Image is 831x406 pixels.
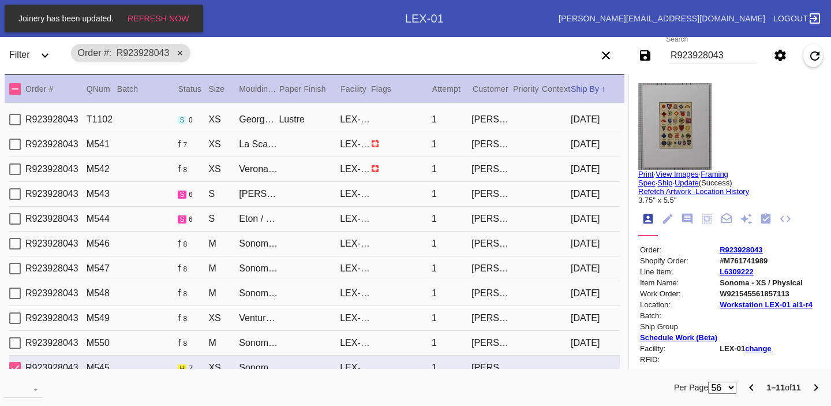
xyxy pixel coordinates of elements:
[178,288,180,298] span: Factory Arrived
[779,213,792,226] ng-md-icon: JSON Files
[773,14,808,23] span: Logout
[25,363,87,373] div: R923928043
[239,313,279,323] div: Ventura / [PERSON_NAME]
[183,166,187,174] span: 8 workflow steps remaining
[759,213,772,226] ng-md-icon: Workflow
[681,213,694,226] ng-md-icon: Notes
[471,189,511,199] div: [PERSON_NAME]
[178,263,180,273] span: f
[179,116,184,124] span: s
[208,313,239,323] div: XS
[571,263,620,274] div: [DATE]
[87,313,117,323] div: M549
[25,214,87,224] div: R923928043
[183,265,187,273] span: 8 workflow steps remaining
[432,189,471,199] div: 1
[9,356,620,381] div: Select Work OrderR923928043M545Hold 7 workflow steps remainingXSSonoma / NavyLEX-011[PERSON_NAME]
[9,132,620,157] div: Select Work OrderR923928043M541Factory Arrived 7 workflow steps remainingXSLa Scala / Float Mount...
[471,288,511,299] div: [PERSON_NAME]
[239,239,279,249] div: Sonoma / Off-White
[183,166,187,174] span: 8
[208,139,239,150] div: XS
[183,315,187,323] span: 8
[639,344,718,353] td: Facility:
[542,82,571,96] div: Context
[719,278,813,288] td: Sonoma - XS / Physical
[432,263,471,274] div: 1
[719,344,813,353] td: LEX-01
[675,178,699,187] a: Update
[25,189,87,199] div: R923928043
[208,189,239,199] div: S
[719,289,813,299] td: W921545561857113
[189,191,193,199] span: 6 workflow steps remaining
[183,290,187,298] span: 8
[638,170,654,178] a: Print
[471,114,511,125] div: [PERSON_NAME]
[601,84,605,94] span: ↑
[189,364,193,373] span: 7
[661,213,674,226] ng-md-icon: Work Order Fields
[239,189,279,199] div: [PERSON_NAME] Mini / Russet
[178,313,180,323] span: Factory Arrived
[178,116,186,124] span: Shipped
[770,8,822,29] a: Logout
[471,338,511,348] div: [PERSON_NAME]
[674,381,709,394] label: Per Page
[513,84,539,94] span: Priority
[9,50,30,59] span: Filter
[513,82,542,96] div: Priority
[178,215,186,224] span: Started
[571,338,620,348] div: [DATE]
[699,178,732,187] span: (Success)
[638,187,695,196] a: Refetch Artwork ·
[178,338,180,348] span: Factory Arrived
[340,338,370,348] div: LEX-01
[208,84,224,94] span: Size
[87,114,117,125] div: T1102
[9,281,620,306] div: Select Work OrderR923928043M548Factory Arrived 8 workflow steps remainingMSonoma / Off-WhiteLEX-0...
[471,313,511,323] div: [PERSON_NAME]
[178,338,180,348] span: f
[766,381,801,394] div: of
[25,338,87,348] div: R923928043
[183,240,187,248] span: 8
[27,7,405,30] div: Work OrdersExpand
[183,141,187,149] span: 7
[9,112,27,127] md-checkbox: Select Work Order
[117,82,178,96] div: Batch
[340,189,370,199] div: LEX-01
[432,214,471,224] div: 1
[638,170,728,187] a: Framing Spec
[178,82,208,96] div: Status
[33,44,57,67] button: Expand
[178,139,180,149] span: f
[720,300,813,309] a: Workstation LEX-01 al1-r4
[9,360,27,375] md-checkbox: Select Work Order
[792,383,801,392] b: 11
[239,164,279,174] div: Verona / [PERSON_NAME]
[720,267,754,276] a: L6309222
[432,288,471,299] div: 1
[740,213,753,226] ng-md-icon: Add Ons
[9,306,620,331] div: Select Work OrderR923928043M549Factory Arrived 8 workflow steps remainingXSVentura / [PERSON_NAME...
[766,383,785,392] b: 1–11
[183,315,187,323] span: 8 workflow steps remaining
[183,290,187,298] span: 8 workflow steps remaining
[432,363,471,373] div: 1
[25,288,87,299] div: R923928043
[208,214,239,224] div: S
[279,114,340,125] div: Lustre
[239,288,279,299] div: Sonoma / Off-White
[208,363,239,373] div: XS
[571,288,620,299] div: [DATE]
[594,44,617,67] button: Clear filters
[745,344,772,353] a: change
[432,114,471,125] div: 1
[208,263,239,274] div: M
[239,363,279,373] div: Sonoma / Navy
[634,44,657,67] button: Save filters
[639,267,718,277] td: Line Item:
[189,215,193,224] span: 6
[432,338,471,348] div: 1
